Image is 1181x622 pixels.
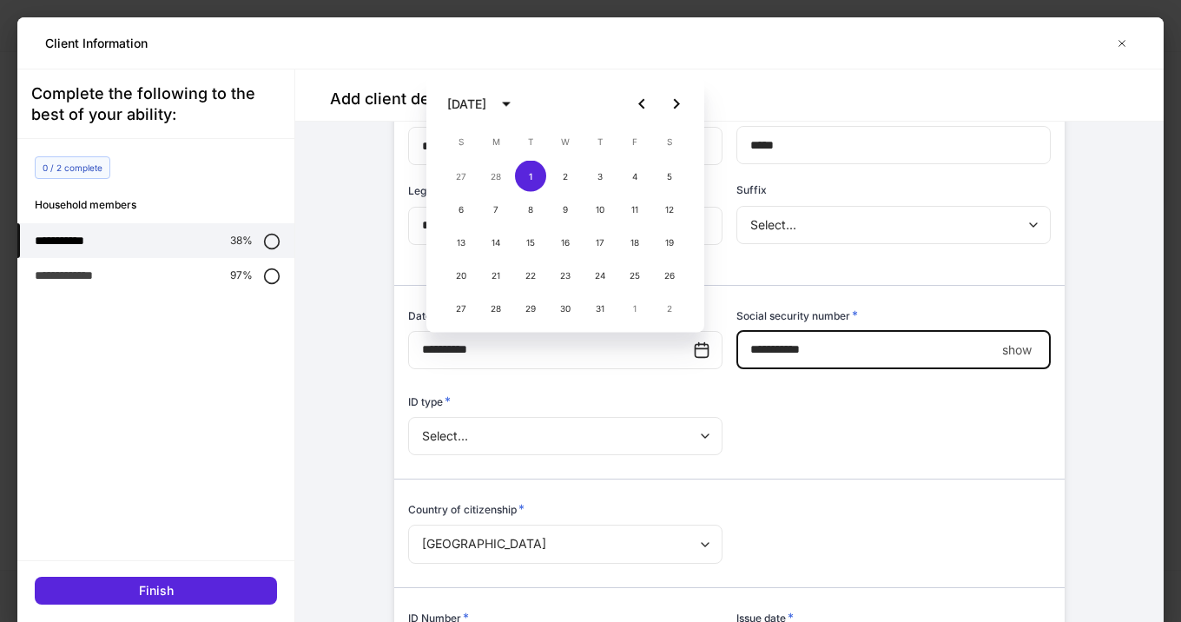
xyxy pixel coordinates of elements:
button: 10 [584,194,616,225]
button: 22 [515,260,546,291]
h6: Household members [35,196,294,213]
button: 9 [550,194,581,225]
div: Select... [408,417,722,455]
div: 0 / 2 complete [35,156,110,179]
h6: Country of citizenship [408,500,525,518]
button: 3 [584,161,616,192]
h6: ID type [408,393,451,410]
button: 30 [550,293,581,324]
h4: Add client details [330,89,461,109]
button: 17 [584,227,616,258]
button: 8 [515,194,546,225]
button: 28 [480,161,511,192]
button: Next month [659,87,694,122]
button: 21 [480,260,511,291]
div: [GEOGRAPHIC_DATA] [408,525,722,563]
p: 97% [230,268,253,282]
button: 14 [480,227,511,258]
button: 2 [550,161,581,192]
button: 20 [445,260,477,291]
button: 28 [480,293,511,324]
p: 38% [230,234,253,248]
button: 31 [584,293,616,324]
button: 23 [550,260,581,291]
button: Previous month [624,87,659,122]
button: 27 [445,161,477,192]
button: 4 [619,161,650,192]
button: 27 [445,293,477,324]
button: 15 [515,227,546,258]
h6: Suffix [736,182,767,198]
h6: Legal Last Name [408,182,498,199]
span: Tuesday [515,124,546,159]
button: Finish [35,577,277,605]
button: 2 [654,293,685,324]
span: Thursday [584,124,616,159]
button: 6 [445,194,477,225]
h6: Date of birth [408,307,478,324]
button: 25 [619,260,650,291]
span: Friday [619,124,650,159]
button: 29 [515,293,546,324]
button: 1 [619,293,650,324]
div: Finish [139,582,174,599]
div: [DATE] [447,96,486,113]
h6: Social security number [736,307,858,324]
button: 5 [654,161,685,192]
button: 13 [445,227,477,258]
button: 26 [654,260,685,291]
button: 19 [654,227,685,258]
button: 1 [515,161,546,192]
span: Sunday [445,124,477,159]
div: Select... [736,206,1050,244]
button: 24 [584,260,616,291]
span: Wednesday [550,124,581,159]
span: Monday [480,124,511,159]
button: 11 [619,194,650,225]
button: 7 [480,194,511,225]
span: Saturday [654,124,685,159]
button: calendar view is open, switch to year view [492,89,521,119]
button: 16 [550,227,581,258]
p: show [1002,341,1032,359]
button: 18 [619,227,650,258]
h5: Client Information [45,35,148,52]
div: Complete the following to the best of your ability: [31,83,280,125]
button: 12 [654,194,685,225]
